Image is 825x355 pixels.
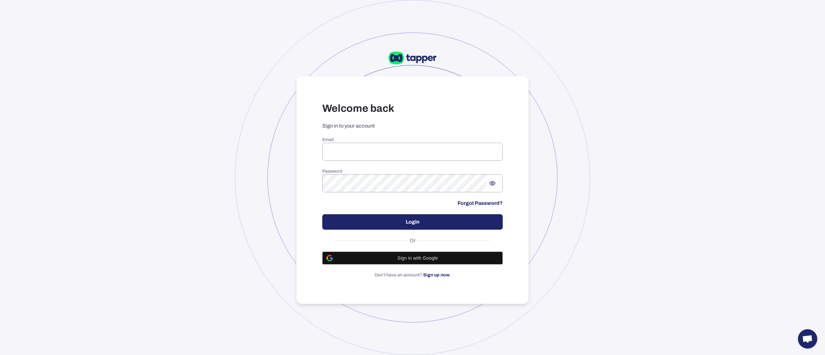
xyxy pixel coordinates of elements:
h6: Password [322,168,503,174]
p: Sign in to your account [322,123,503,129]
button: Sign in with Google [322,252,503,264]
button: Show password [487,177,498,189]
button: Login [322,214,503,230]
a: Sign up now [423,273,450,277]
a: Open chat [798,329,817,349]
h6: Email [322,137,503,143]
h3: Welcome back [322,102,503,115]
span: Sign in with Google [337,255,499,261]
p: Don’t have an account? . [322,272,503,278]
span: Or [408,237,417,244]
a: Forgot Password? [458,200,503,206]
